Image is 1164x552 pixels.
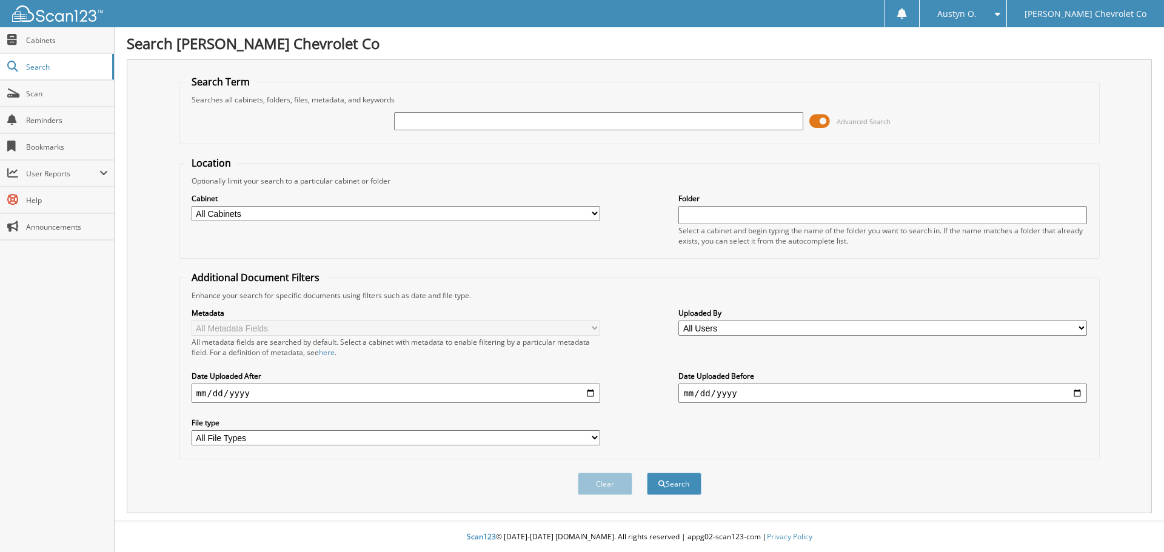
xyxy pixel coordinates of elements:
div: Enhance your search for specific documents using filters such as date and file type. [186,290,1094,301]
div: All metadata fields are searched by default. Select a cabinet with metadata to enable filtering b... [192,337,600,357]
span: Search [26,62,106,72]
label: Date Uploaded After [192,371,600,381]
span: Announcements [26,222,108,232]
button: Clear [578,473,632,495]
input: end [678,384,1087,403]
div: Optionally limit your search to a particular cabinet or folder [186,176,1094,186]
span: Advanced Search [837,117,891,126]
label: Uploaded By [678,308,1087,318]
label: Date Uploaded Before [678,371,1087,381]
legend: Search Term [186,75,256,88]
span: User Reports [26,168,99,179]
div: Searches all cabinets, folders, files, metadata, and keywords [186,95,1094,105]
input: start [192,384,600,403]
label: Metadata [192,308,600,318]
span: Austyn O. [937,10,977,18]
label: File type [192,417,600,428]
div: © [DATE]-[DATE] [DOMAIN_NAME]. All rights reserved | appg02-scan123-com | [115,522,1164,552]
legend: Additional Document Filters [186,271,326,284]
iframe: Chat Widget [1103,494,1164,552]
legend: Location [186,156,237,170]
span: Help [26,195,108,205]
span: Bookmarks [26,142,108,152]
a: Privacy Policy [767,531,812,542]
a: here [319,347,335,357]
label: Folder [678,193,1087,204]
span: [PERSON_NAME] Chevrolet Co [1025,10,1146,18]
h1: Search [PERSON_NAME] Chevrolet Co [127,33,1152,53]
span: Reminders [26,115,108,125]
span: Cabinets [26,35,108,45]
img: scan123-logo-white.svg [12,5,103,22]
span: Scan [26,88,108,99]
span: Scan123 [467,531,496,542]
button: Search [647,473,701,495]
label: Cabinet [192,193,600,204]
div: Select a cabinet and begin typing the name of the folder you want to search in. If the name match... [678,225,1087,246]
